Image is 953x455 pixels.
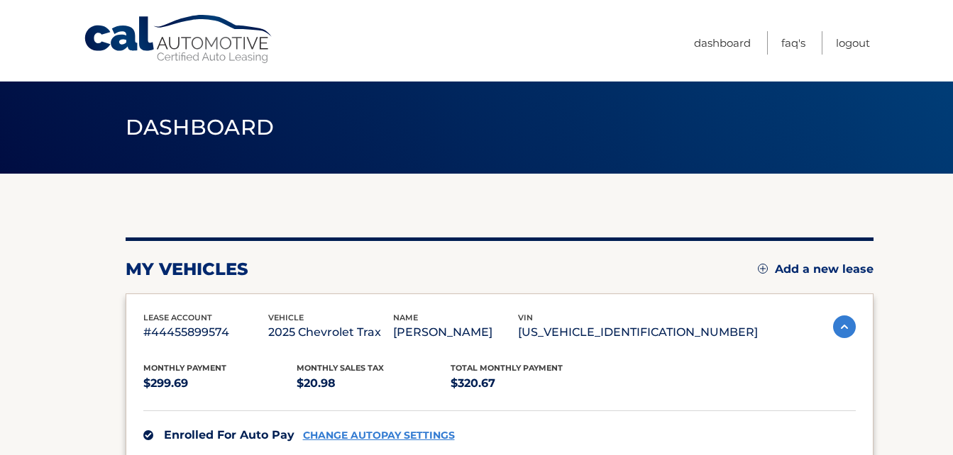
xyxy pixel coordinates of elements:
[143,313,212,322] span: lease account
[393,313,418,322] span: name
[143,322,268,342] p: #44455899574
[126,259,248,280] h2: my vehicles
[518,322,758,342] p: [US_VEHICLE_IDENTIFICATION_NUMBER]
[393,322,518,342] p: [PERSON_NAME]
[83,14,275,64] a: Cal Automotive
[451,363,563,373] span: Total Monthly Payment
[758,262,874,276] a: Add a new lease
[268,322,393,342] p: 2025 Chevrolet Trax
[451,373,605,393] p: $320.67
[694,31,751,55] a: Dashboard
[297,373,451,393] p: $20.98
[833,315,856,338] img: accordion-active.svg
[143,430,153,440] img: check.svg
[518,313,533,322] span: vin
[758,264,768,274] img: add.svg
[781,31,805,55] a: FAQ's
[126,114,275,140] span: Dashboard
[303,429,455,442] a: CHANGE AUTOPAY SETTINGS
[297,363,384,373] span: Monthly sales Tax
[143,373,297,393] p: $299.69
[836,31,870,55] a: Logout
[268,313,304,322] span: vehicle
[164,428,294,442] span: Enrolled For Auto Pay
[143,363,226,373] span: Monthly Payment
